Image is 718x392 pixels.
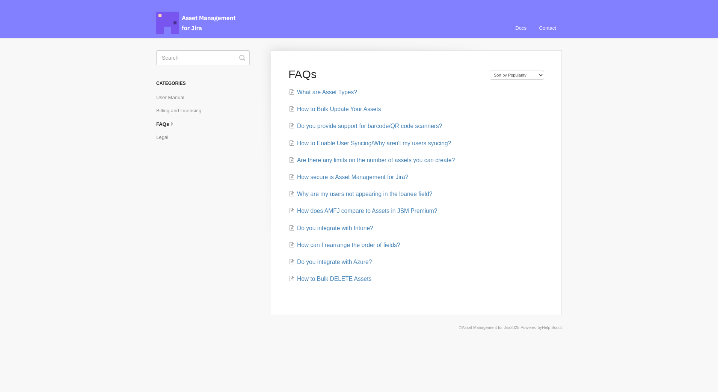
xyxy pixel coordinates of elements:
a: Why are my users not appearing in the loanee field? [289,190,433,198]
a: Billing and Licensing [156,105,206,117]
a: How to Enable User Syncing/Why aren't my users syncing? [289,140,452,147]
a: What are Asset Types? [289,89,357,96]
a: Asset Management for Jira [461,325,510,330]
span: What are Asset Types? [297,89,357,96]
span: Do you provide support for barcode/QR code scanners? [297,122,443,130]
a: User Manual [156,92,189,104]
span: Why are my users not appearing in the loanee field? [297,190,433,198]
h3: Categories [156,77,250,90]
span: Powered by [520,325,562,330]
a: Contact [533,18,562,38]
a: Are there any limits on the number of assets you can create? [289,157,456,164]
span: Asset Management for Jira Docs [156,12,237,34]
a: Help Scout [542,325,562,330]
a: Do you integrate with Azure? [289,258,373,265]
p: © 2025. [156,324,562,331]
input: Search [156,50,250,65]
a: Legal [156,131,174,143]
a: Do you provide support for barcode/QR code scanners? [289,122,443,130]
span: How to Bulk DELETE Assets [297,275,371,282]
span: How secure is Asset Management for Jira? [297,173,409,181]
a: How can I rearrange the order of fields? [289,241,400,249]
a: FAQs [156,118,181,130]
a: How secure is Asset Management for Jira? [289,173,409,181]
span: How to Bulk Update Your Assets [297,106,382,113]
select: Page reloads on selection [490,71,544,80]
a: Docs [510,18,532,38]
span: Do you integrate with Intune? [297,225,374,232]
a: How to Bulk Update Your Assets [289,106,382,113]
h1: FAQs [288,68,482,81]
span: Are there any limits on the number of assets you can create? [297,157,456,164]
span: Do you integrate with Azure? [297,258,373,265]
span: How does AMFJ compare to Assets in JSM Premium? [297,207,438,214]
span: How to Enable User Syncing/Why aren't my users syncing? [297,140,452,147]
a: Do you integrate with Intune? [289,225,374,232]
a: How does AMFJ compare to Assets in JSM Premium? [289,207,438,214]
a: How to Bulk DELETE Assets [289,275,371,282]
span: How can I rearrange the order of fields? [297,241,400,249]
